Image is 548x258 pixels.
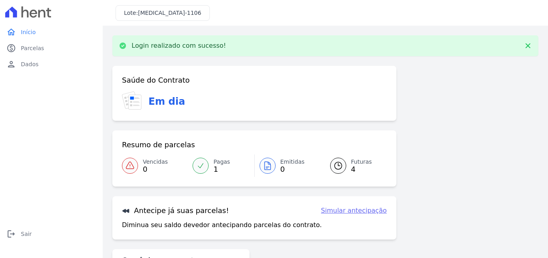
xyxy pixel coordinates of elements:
[21,28,36,36] span: Início
[6,229,16,239] i: logout
[321,154,387,177] a: Futuras 4
[188,154,254,177] a: Pagas 1
[213,166,230,173] span: 1
[138,10,201,16] span: [MEDICAL_DATA]-1106
[21,230,32,238] span: Sair
[122,206,229,215] h3: Antecipe já suas parcelas!
[3,226,99,242] a: logoutSair
[6,27,16,37] i: home
[21,44,44,52] span: Parcelas
[122,154,188,177] a: Vencidas 0
[6,43,16,53] i: paid
[122,140,195,150] h3: Resumo de parcelas
[321,206,387,215] a: Simular antecipação
[132,42,226,50] p: Login realizado com sucesso!
[6,59,16,69] i: person
[21,60,39,68] span: Dados
[280,158,305,166] span: Emitidas
[122,220,322,230] p: Diminua seu saldo devedor antecipando parcelas do contrato.
[3,40,99,56] a: paidParcelas
[255,154,321,177] a: Emitidas 0
[351,166,372,173] span: 4
[351,158,372,166] span: Futuras
[3,56,99,72] a: personDados
[122,75,190,85] h3: Saúde do Contrato
[213,158,230,166] span: Pagas
[280,166,305,173] span: 0
[143,158,168,166] span: Vencidas
[148,94,185,109] h3: Em dia
[124,9,201,17] h3: Lote:
[143,166,168,173] span: 0
[3,24,99,40] a: homeInício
